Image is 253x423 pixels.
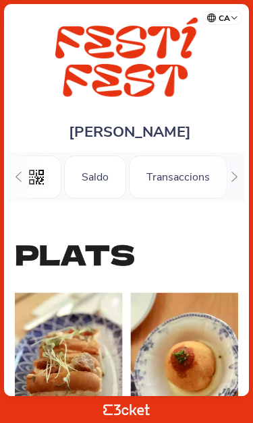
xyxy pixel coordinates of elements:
[64,156,126,199] div: Saldo
[129,168,227,183] a: Transaccions
[69,122,191,142] span: [PERSON_NAME]
[64,168,126,183] a: Saldo
[129,156,227,199] div: Transaccions
[16,18,236,102] img: FESTÍ FEST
